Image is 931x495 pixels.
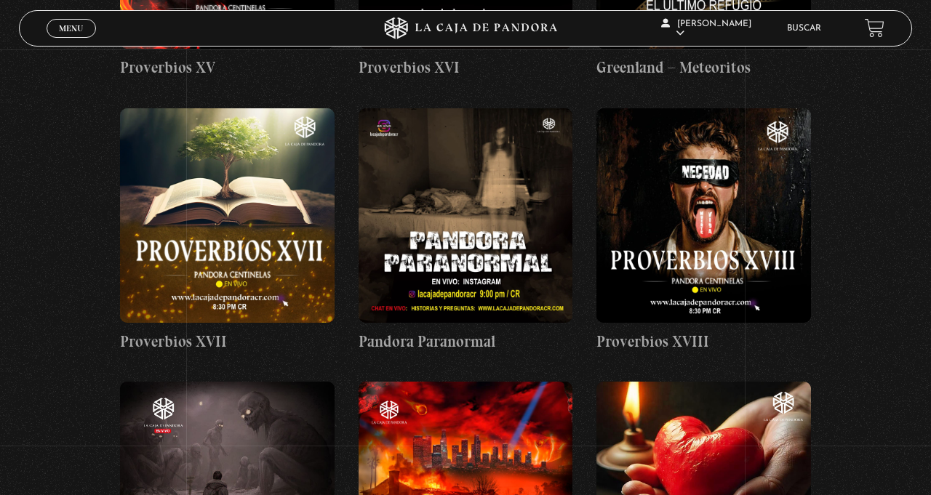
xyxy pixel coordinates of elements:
[120,108,335,353] a: Proverbios XVII
[596,56,811,79] h4: Greenland – Meteoritos
[120,330,335,353] h4: Proverbios XVII
[865,18,884,38] a: View your shopping cart
[661,20,751,38] span: [PERSON_NAME]
[120,56,335,79] h4: Proverbios XV
[55,36,89,46] span: Cerrar
[596,108,811,353] a: Proverbios XVIII
[787,24,821,33] a: Buscar
[359,330,573,353] h4: Pandora Paranormal
[359,108,573,353] a: Pandora Paranormal
[59,24,83,33] span: Menu
[359,56,573,79] h4: Proverbios XVI
[596,330,811,353] h4: Proverbios XVIII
